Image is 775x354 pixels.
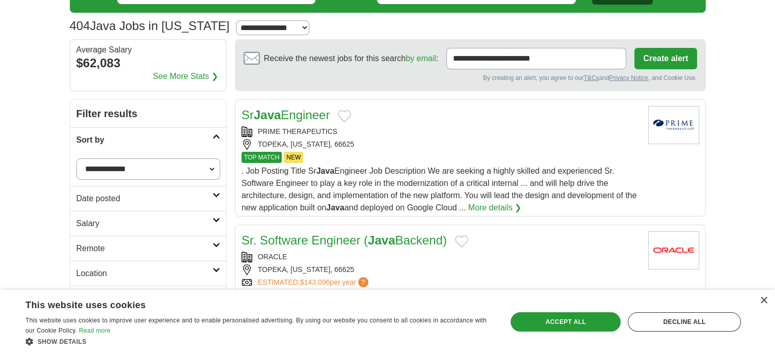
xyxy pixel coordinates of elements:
span: Show details [38,338,87,345]
h2: Filter results [70,100,226,127]
div: Decline all [628,312,741,332]
a: Sort by [70,127,226,152]
span: $143,096 [300,278,330,286]
a: Category [70,286,226,311]
div: TOPEKA, [US_STATE], 66625 [242,264,640,275]
a: SrJavaEngineer [242,108,330,122]
img: Prime Therapeutics logo [648,106,699,144]
h2: Salary [76,217,212,230]
h2: Sort by [76,134,212,146]
strong: Java [316,167,335,175]
button: Create alert [634,48,697,69]
span: Receive the newest jobs for this search : [264,52,438,65]
div: $62,083 [76,54,220,72]
h2: Remote [76,242,212,255]
span: This website uses cookies to improve user experience and to enable personalised advertising. By u... [25,317,487,334]
strong: Java [254,108,281,122]
span: ? [358,277,368,287]
a: Read more, opens a new window [79,327,111,334]
img: Oracle logo [648,231,699,269]
div: By creating an alert, you agree to our and , and Cookie Use. [244,73,697,83]
div: This website uses cookies [25,296,467,311]
span: TOP MATCH [242,152,282,163]
span: . Job Posting Title Sr Engineer Job Description We are seeking a highly skilled and experienced S... [242,167,637,212]
a: Privacy Notice [609,74,648,81]
div: Show details [25,336,493,346]
a: Salary [70,211,226,236]
a: by email [406,54,436,63]
h2: Date posted [76,193,212,205]
a: Location [70,261,226,286]
span: NEW [284,152,303,163]
a: ESTIMATED:$143,096per year? [258,277,370,288]
strong: Java [368,233,395,247]
a: PRIME THERAPEUTICS [258,127,337,135]
a: ORACLE [258,253,287,261]
div: TOPEKA, [US_STATE], 66625 [242,139,640,150]
a: T&Cs [583,74,599,81]
a: More details ❯ [468,202,522,214]
h1: Java Jobs in [US_STATE] [70,19,230,33]
span: 404 [70,17,90,35]
div: Average Salary [76,46,220,54]
a: See More Stats ❯ [153,70,218,83]
button: Add to favorite jobs [338,110,351,122]
div: Close [760,297,767,305]
a: Sr. Software Engineer (JavaBackend) [242,233,447,247]
strong: Java [326,203,344,212]
h2: Location [76,267,212,280]
a: Remote [70,236,226,261]
button: Add to favorite jobs [455,235,468,248]
a: Date posted [70,186,226,211]
div: Accept all [511,312,621,332]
